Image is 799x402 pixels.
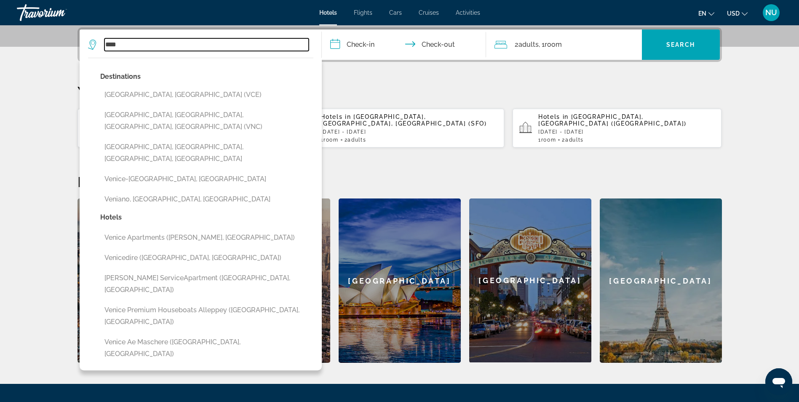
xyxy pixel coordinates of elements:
p: [DATE] - [DATE] [538,129,715,135]
button: Veniano, [GEOGRAPHIC_DATA], [GEOGRAPHIC_DATA] [100,191,313,207]
button: Change language [698,7,714,19]
a: Cars [389,9,402,16]
a: Flights [354,9,372,16]
button: Check in and out dates [322,29,486,60]
iframe: Button to launch messaging window [765,368,792,395]
button: Hotels in [GEOGRAPHIC_DATA], [GEOGRAPHIC_DATA] (PAR)[DATE] - [DATE]1Room2Adults [77,108,287,148]
button: [PERSON_NAME] ServiceApartment ([GEOGRAPHIC_DATA], [GEOGRAPHIC_DATA]) [100,270,313,298]
span: Adults [518,40,539,48]
span: [GEOGRAPHIC_DATA], [GEOGRAPHIC_DATA], [GEOGRAPHIC_DATA] (SFO) [321,113,487,127]
span: 1 [538,137,556,143]
span: en [698,10,706,17]
span: Room [323,137,339,143]
span: 1 [321,137,338,143]
span: Adults [347,137,366,143]
span: USD [727,10,740,17]
button: Venice-[GEOGRAPHIC_DATA], [GEOGRAPHIC_DATA] [100,171,313,187]
div: Search widget [80,29,720,60]
div: [GEOGRAPHIC_DATA] [469,198,591,362]
p: Your Recent Searches [77,83,722,100]
a: [GEOGRAPHIC_DATA] [469,198,591,363]
a: Activities [456,9,480,16]
span: NU [765,8,777,17]
p: Destinations [100,71,313,83]
button: Venice Premium Houseboats Alleppey ([GEOGRAPHIC_DATA], [GEOGRAPHIC_DATA]) [100,302,313,330]
span: Search [666,41,695,48]
button: [GEOGRAPHIC_DATA], [GEOGRAPHIC_DATA], [GEOGRAPHIC_DATA], [GEOGRAPHIC_DATA] [100,139,313,167]
span: Room [541,137,556,143]
button: Hotels in [GEOGRAPHIC_DATA], [GEOGRAPHIC_DATA] ([GEOGRAPHIC_DATA])[DATE] - [DATE]1Room2Adults [513,108,722,148]
a: [GEOGRAPHIC_DATA] [339,198,461,363]
a: Cruises [419,9,439,16]
span: , 1 [539,39,562,51]
span: 2 [345,137,366,143]
span: Adults [565,137,584,143]
button: User Menu [760,4,782,21]
span: Hotels in [538,113,569,120]
a: Hotels [319,9,337,16]
p: Hotels [100,212,313,223]
span: [GEOGRAPHIC_DATA], [GEOGRAPHIC_DATA] ([GEOGRAPHIC_DATA]) [538,113,687,127]
button: Venicedire ([GEOGRAPHIC_DATA], [GEOGRAPHIC_DATA]) [100,250,313,266]
button: Hotels in [GEOGRAPHIC_DATA], [GEOGRAPHIC_DATA], [GEOGRAPHIC_DATA] (SFO)[DATE] - [DATE]1Room2Adults [295,108,504,148]
button: [GEOGRAPHIC_DATA], [GEOGRAPHIC_DATA], [GEOGRAPHIC_DATA], [GEOGRAPHIC_DATA] (VNC) [100,107,313,135]
button: Venice Ae Maschere ([GEOGRAPHIC_DATA], [GEOGRAPHIC_DATA]) [100,334,313,362]
span: Hotels in [321,113,351,120]
h2: Featured Destinations [77,173,722,190]
button: Change currency [727,7,748,19]
button: [GEOGRAPHIC_DATA], [GEOGRAPHIC_DATA] (VCE) [100,87,313,103]
a: Travorium [17,2,101,24]
button: Search [642,29,720,60]
button: Venice Apartments ([PERSON_NAME], [GEOGRAPHIC_DATA]) [100,230,313,246]
span: 2 [515,39,539,51]
a: [GEOGRAPHIC_DATA] [600,198,722,363]
p: [DATE] - [DATE] [321,129,497,135]
a: [GEOGRAPHIC_DATA] [77,198,200,363]
span: Room [545,40,562,48]
button: Travelers: 2 adults, 0 children [486,29,642,60]
span: 2 [562,137,584,143]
